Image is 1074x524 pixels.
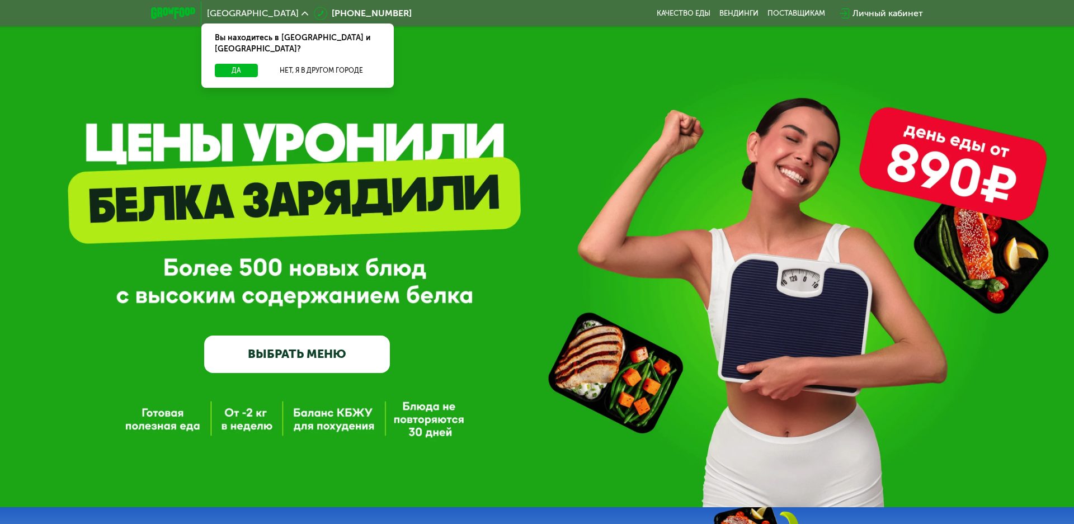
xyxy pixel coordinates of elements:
div: поставщикам [767,9,825,18]
a: Качество еды [657,9,710,18]
button: Нет, я в другом городе [262,64,380,77]
span: [GEOGRAPHIC_DATA] [207,9,299,18]
a: ВЫБРАТЬ МЕНЮ [204,336,390,373]
div: Личный кабинет [852,7,923,20]
div: Вы находитесь в [GEOGRAPHIC_DATA] и [GEOGRAPHIC_DATA]? [201,23,394,64]
button: Да [215,64,258,77]
a: [PHONE_NUMBER] [314,7,412,20]
a: Вендинги [719,9,759,18]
